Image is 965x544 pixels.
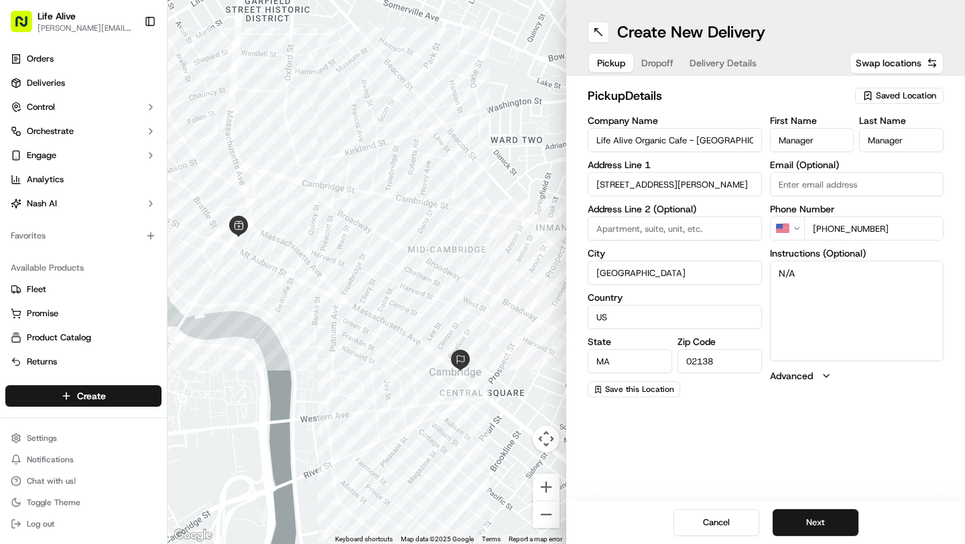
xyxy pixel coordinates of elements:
input: Enter address [588,172,762,196]
span: Orchestrate [27,125,74,137]
button: Zoom in [533,474,560,500]
a: Open this area in Google Maps (opens a new window) [171,527,215,544]
button: Saved Location [855,86,944,105]
span: Engage [27,149,56,161]
label: Phone Number [770,204,944,214]
div: Start new chat [46,128,220,141]
button: Swap locations [850,52,944,74]
button: Settings [5,429,162,448]
div: Available Products [5,257,162,279]
button: Fleet [5,279,162,300]
label: Country [588,293,762,302]
span: Create [77,389,106,403]
span: Notifications [27,454,74,465]
span: Orders [27,53,54,65]
button: Life Alive[PERSON_NAME][EMAIL_ADDRESS][DOMAIN_NAME] [5,5,139,38]
h1: Create New Delivery [617,21,765,43]
div: Favorites [5,225,162,247]
button: Advanced [770,369,944,383]
a: Deliveries [5,72,162,94]
span: Control [27,101,55,113]
input: Enter state [588,349,672,373]
span: Pylon [133,227,162,237]
span: Product Catalog [27,332,91,344]
span: Pickup [597,56,625,70]
input: Enter company name [588,128,762,152]
label: Last Name [859,116,944,125]
img: 1736555255976-a54dd68f-1ca7-489b-9aae-adbdc363a1c4 [13,128,38,152]
button: [PERSON_NAME][EMAIL_ADDRESS][DOMAIN_NAME] [38,23,133,33]
button: Map camera controls [533,425,560,452]
div: 💻 [113,196,124,206]
div: 📗 [13,196,24,206]
label: Email (Optional) [770,160,944,169]
button: Notifications [5,450,162,469]
span: Returns [27,356,57,368]
button: Toggle Theme [5,493,162,512]
textarea: N/A [770,261,944,361]
a: 💻API Documentation [108,189,220,213]
button: Control [5,96,162,118]
span: Save this Location [605,384,674,395]
span: Dropoff [641,56,673,70]
input: Enter zip code [678,349,762,373]
label: Address Line 1 [588,160,762,169]
a: Terms (opens in new tab) [482,535,501,543]
a: Returns [11,356,156,368]
span: Deliveries [27,77,65,89]
label: Zip Code [678,337,762,346]
button: Chat with us! [5,472,162,490]
a: Product Catalog [11,332,156,344]
span: Saved Location [876,90,936,102]
button: Create [5,385,162,407]
a: Promise [11,308,156,320]
span: Settings [27,433,57,444]
span: Promise [27,308,58,320]
button: Zoom out [533,501,560,528]
h2: pickup Details [588,86,847,105]
p: Welcome 👋 [13,54,244,75]
span: Log out [27,519,54,529]
span: Map data ©2025 Google [401,535,474,543]
a: 📗Knowledge Base [8,189,108,213]
div: We're available if you need us! [46,141,170,152]
span: Toggle Theme [27,497,80,508]
button: Keyboard shortcuts [335,535,393,544]
label: First Name [770,116,854,125]
span: Knowledge Base [27,194,103,208]
span: Analytics [27,174,64,186]
span: Chat with us! [27,476,76,486]
button: Save this Location [588,381,680,397]
label: Advanced [770,369,813,383]
input: Enter country [588,305,762,329]
button: Next [773,509,858,536]
button: Nash AI [5,193,162,214]
input: Enter email address [770,172,944,196]
input: Enter phone number [804,216,944,241]
button: Orchestrate [5,121,162,142]
label: Company Name [588,116,762,125]
input: Enter last name [859,128,944,152]
label: State [588,337,672,346]
button: Product Catalog [5,327,162,348]
a: Fleet [11,283,156,295]
img: Google [171,527,215,544]
label: Address Line 2 (Optional) [588,204,762,214]
label: Instructions (Optional) [770,249,944,258]
button: Life Alive [38,9,76,23]
button: Returns [5,351,162,372]
span: Swap locations [856,56,921,70]
a: Powered byPylon [94,226,162,237]
input: Enter first name [770,128,854,152]
span: Nash AI [27,198,57,210]
button: Start new chat [228,132,244,148]
a: Report a map error [509,535,562,543]
input: Enter city [588,261,762,285]
img: Nash [13,13,40,40]
button: Log out [5,515,162,533]
a: Orders [5,48,162,70]
button: Promise [5,303,162,324]
button: Engage [5,145,162,166]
